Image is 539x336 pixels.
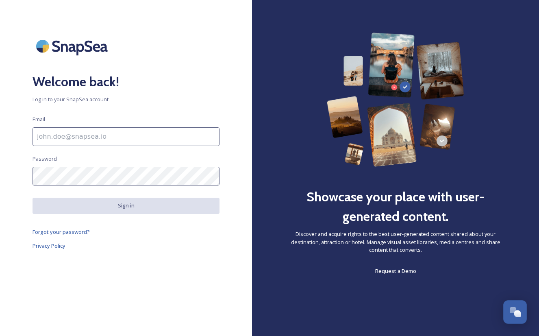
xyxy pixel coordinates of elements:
[327,33,464,167] img: 63b42ca75bacad526042e722_Group%20154-p-800.png
[33,242,65,249] span: Privacy Policy
[285,187,506,226] h2: Showcase your place with user-generated content.
[33,127,220,146] input: john.doe@snapsea.io
[375,267,416,275] span: Request a Demo
[503,300,527,324] button: Open Chat
[33,228,90,236] span: Forgot your password?
[33,116,45,123] span: Email
[33,72,220,92] h2: Welcome back!
[33,241,220,251] a: Privacy Policy
[33,33,114,60] img: SnapSea Logo
[375,266,416,276] a: Request a Demo
[33,198,220,214] button: Sign in
[33,96,220,103] span: Log in to your SnapSea account
[285,230,506,254] span: Discover and acquire rights to the best user-generated content shared about your destination, att...
[33,155,57,163] span: Password
[33,227,220,237] a: Forgot your password?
